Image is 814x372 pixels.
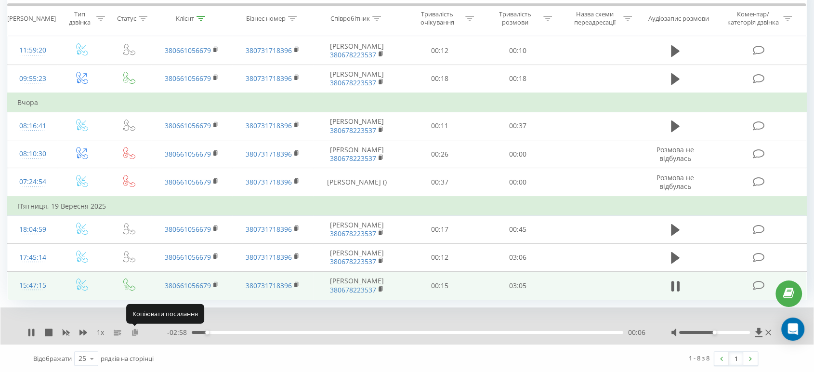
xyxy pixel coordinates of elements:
[246,177,292,186] a: 380731718396
[330,50,376,59] a: 380678223537
[126,304,204,323] div: Копіювати посилання
[313,37,400,65] td: [PERSON_NAME]
[479,112,557,140] td: 00:37
[17,173,48,191] div: 07:24:54
[246,74,292,83] a: 380731718396
[313,272,400,300] td: [PERSON_NAME]
[401,140,479,168] td: 00:26
[628,328,645,337] span: 00:06
[246,14,286,22] div: Бізнес номер
[401,272,479,300] td: 00:15
[401,168,479,197] td: 00:37
[117,14,136,22] div: Статус
[246,149,292,159] a: 380731718396
[33,354,72,363] span: Відображати
[330,126,376,135] a: 380678223537
[17,41,48,60] div: 11:59:20
[167,328,192,337] span: - 02:58
[479,37,557,65] td: 00:10
[17,248,48,267] div: 17:45:14
[313,140,400,168] td: [PERSON_NAME]
[401,112,479,140] td: 00:11
[712,331,716,334] div: Accessibility label
[781,318,804,341] div: Open Intercom Messenger
[165,149,211,159] a: 380661056679
[479,272,557,300] td: 03:05
[313,243,400,271] td: [PERSON_NAME]
[17,220,48,239] div: 18:04:59
[66,10,94,27] div: Тип дзвінка
[165,121,211,130] a: 380661056679
[489,10,541,27] div: Тривалість розмови
[411,10,463,27] div: Тривалість очікування
[330,285,376,294] a: 380678223537
[479,215,557,243] td: 00:45
[401,37,479,65] td: 00:12
[330,14,370,22] div: Співробітник
[165,281,211,290] a: 380661056679
[165,46,211,55] a: 380661056679
[724,10,781,27] div: Коментар/категорія дзвінка
[246,252,292,262] a: 380731718396
[330,257,376,266] a: 380678223537
[313,65,400,93] td: [PERSON_NAME]
[313,168,400,197] td: [PERSON_NAME] ()
[246,46,292,55] a: 380731718396
[79,354,86,363] div: 25
[401,215,479,243] td: 00:17
[17,145,48,163] div: 08:10:30
[313,112,400,140] td: [PERSON_NAME]
[330,78,376,87] a: 380678223537
[97,328,104,337] span: 1 x
[479,243,557,271] td: 03:06
[165,177,211,186] a: 380661056679
[246,121,292,130] a: 380731718396
[656,145,694,163] span: Розмова не відбулась
[176,14,194,22] div: Клієнт
[246,225,292,234] a: 380731718396
[313,215,400,243] td: [PERSON_NAME]
[17,276,48,295] div: 15:47:15
[165,252,211,262] a: 380661056679
[479,168,557,197] td: 00:00
[8,197,807,216] td: П’ятниця, 19 Вересня 2025
[729,352,743,365] a: 1
[165,74,211,83] a: 380661056679
[656,173,694,191] span: Розмова не відбулась
[8,93,807,112] td: Вчора
[165,225,211,234] a: 380661056679
[689,353,709,363] div: 1 - 8 з 8
[17,117,48,135] div: 08:16:41
[401,65,479,93] td: 00:18
[330,154,376,163] a: 380678223537
[205,331,209,334] div: Accessibility label
[7,14,56,22] div: [PERSON_NAME]
[479,140,557,168] td: 00:00
[330,229,376,238] a: 380678223537
[479,65,557,93] td: 00:18
[17,69,48,88] div: 09:55:23
[401,243,479,271] td: 00:12
[648,14,709,22] div: Аудіозапис розмови
[101,354,154,363] span: рядків на сторінці
[246,281,292,290] a: 380731718396
[569,10,621,27] div: Назва схеми переадресації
